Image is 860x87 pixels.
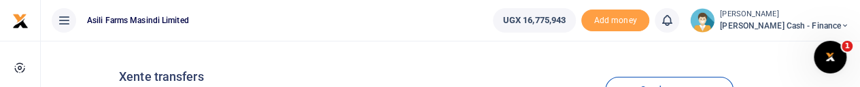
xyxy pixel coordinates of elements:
[12,15,29,25] a: logo-small logo-large logo-large
[581,10,649,32] li: Toup your wallet
[720,20,849,32] span: [PERSON_NAME] Cash - Finance
[119,69,479,84] h4: Xente transfers
[690,8,715,33] img: profile-user
[12,13,29,29] img: logo-small
[581,10,649,32] span: Add money
[493,8,576,33] a: UGX 16,775,943
[581,14,649,24] a: Add money
[82,14,194,27] span: Asili Farms Masindi Limited
[842,41,853,52] span: 1
[690,8,849,33] a: profile-user [PERSON_NAME] [PERSON_NAME] Cash - Finance
[503,14,566,27] span: UGX 16,775,943
[814,41,846,73] iframe: Intercom live chat
[487,8,581,33] li: Wallet ballance
[720,9,849,20] small: [PERSON_NAME]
